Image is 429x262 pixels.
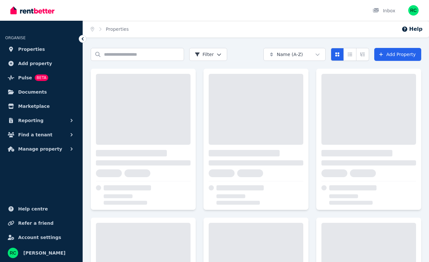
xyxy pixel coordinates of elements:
a: Add Property [374,48,421,61]
span: Manage property [18,145,62,153]
button: Filter [189,48,227,61]
nav: Breadcrumb [83,21,136,38]
div: View options [331,48,369,61]
img: Rahul Chaddha [408,5,419,16]
span: Properties [18,45,45,53]
a: PulseBETA [5,71,77,84]
button: Expanded list view [356,48,369,61]
span: Name (A-Z) [277,51,303,58]
span: Documents [18,88,47,96]
span: BETA [35,74,48,81]
button: Card view [331,48,344,61]
img: Rahul Chaddha [8,248,18,258]
button: Help [401,25,423,33]
a: Marketplace [5,100,77,113]
button: Name (A-Z) [263,48,326,61]
button: Reporting [5,114,77,127]
span: Add property [18,60,52,67]
img: RentBetter [10,6,54,15]
span: [PERSON_NAME] [23,249,65,257]
a: Properties [5,43,77,56]
a: Properties [106,27,129,32]
a: Account settings [5,231,77,244]
button: Compact list view [343,48,356,61]
span: Filter [195,51,214,58]
span: Help centre [18,205,48,213]
a: Documents [5,85,77,98]
a: Refer a friend [5,217,77,230]
span: Marketplace [18,102,50,110]
span: Pulse [18,74,32,82]
button: Manage property [5,142,77,155]
span: Refer a friend [18,219,53,227]
div: Inbox [373,7,395,14]
span: Reporting [18,117,43,124]
span: Find a tenant [18,131,52,139]
a: Help centre [5,202,77,215]
button: Find a tenant [5,128,77,141]
span: Account settings [18,234,61,241]
span: ORGANISE [5,36,26,40]
a: Add property [5,57,77,70]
